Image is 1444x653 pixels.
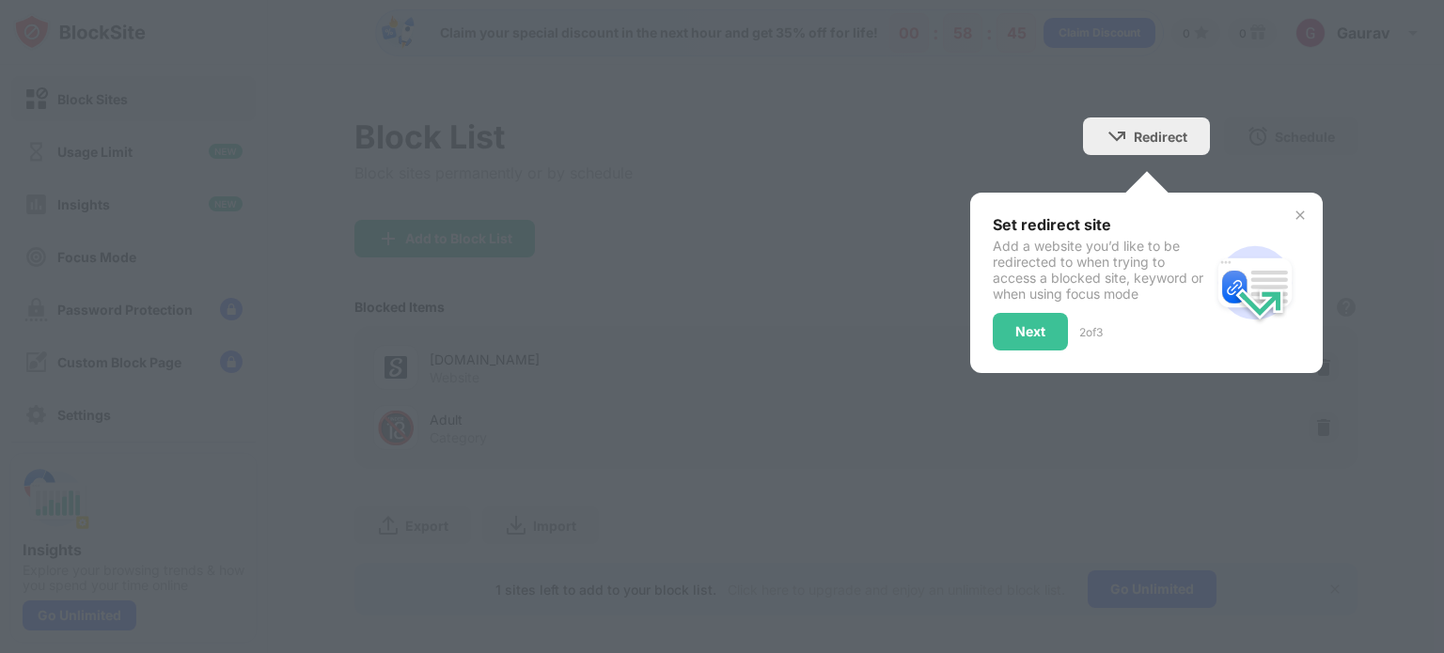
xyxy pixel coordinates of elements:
[1134,129,1187,145] div: Redirect
[993,215,1210,234] div: Set redirect site
[1015,324,1045,339] div: Next
[1210,238,1300,328] img: redirect.svg
[1079,325,1103,339] div: 2 of 3
[993,238,1210,302] div: Add a website you’d like to be redirected to when trying to access a blocked site, keyword or whe...
[1293,208,1308,223] img: x-button.svg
